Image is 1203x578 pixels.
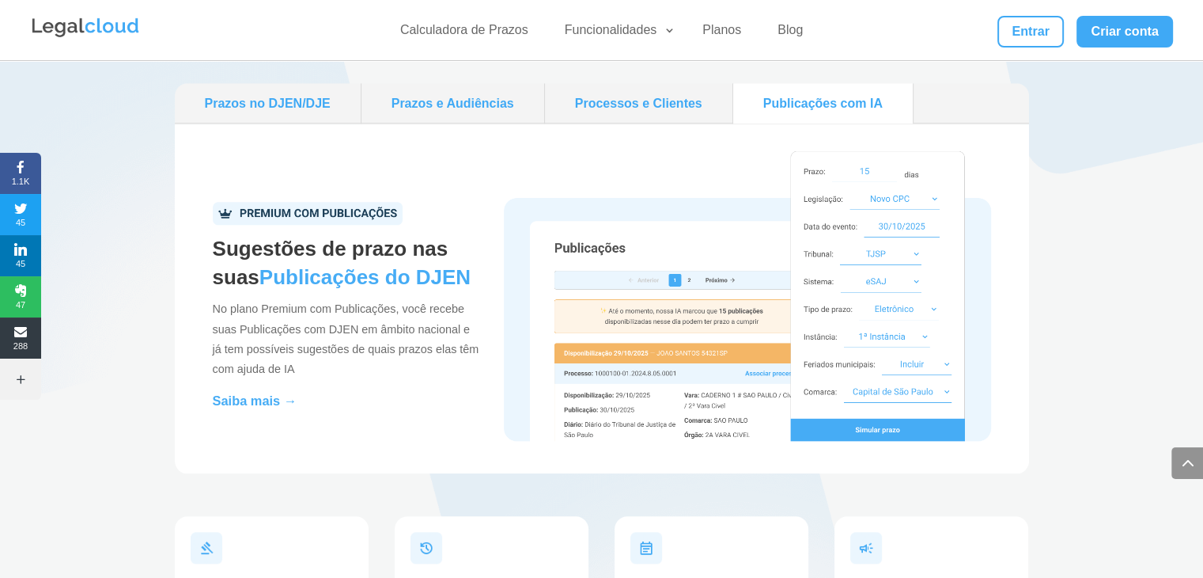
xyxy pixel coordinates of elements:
a: Entrar [997,16,1064,48]
a: Funcionalidades [555,22,676,45]
a: Publicações com IA [740,89,906,117]
img: Legalcloud Logo [30,16,141,40]
a: Prazos no DJEN/DJE [181,89,354,117]
img: iconDiasCorridos.png [630,532,662,564]
a: Logo da Legalcloud [30,29,141,42]
p: No plano Premium com Publicações, você recebe suas Publicações com DJEN em âmbito nacional e já t... [213,299,479,390]
img: badgePremiumPublicacoes.png [213,202,403,225]
a: Calculadora de Prazos [391,22,538,45]
img: iconInforme.png [850,532,882,564]
a: Criar conta [1076,16,1173,48]
a: Planos [693,22,751,45]
img: iconJurisprudencia.png [191,532,222,564]
a: Prazos e Audiências [368,89,538,117]
a: Processos e Clientes [551,89,726,117]
img: iconPrescricaoCivil.png [410,532,442,564]
img: Publicações com IA na Legalcloud [504,150,990,442]
h2: Sugestões de prazo nas suas [213,234,479,299]
a: Saiba mais → [213,394,297,408]
span: Publicações do DJEN [259,265,471,289]
a: Blog [768,22,812,45]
